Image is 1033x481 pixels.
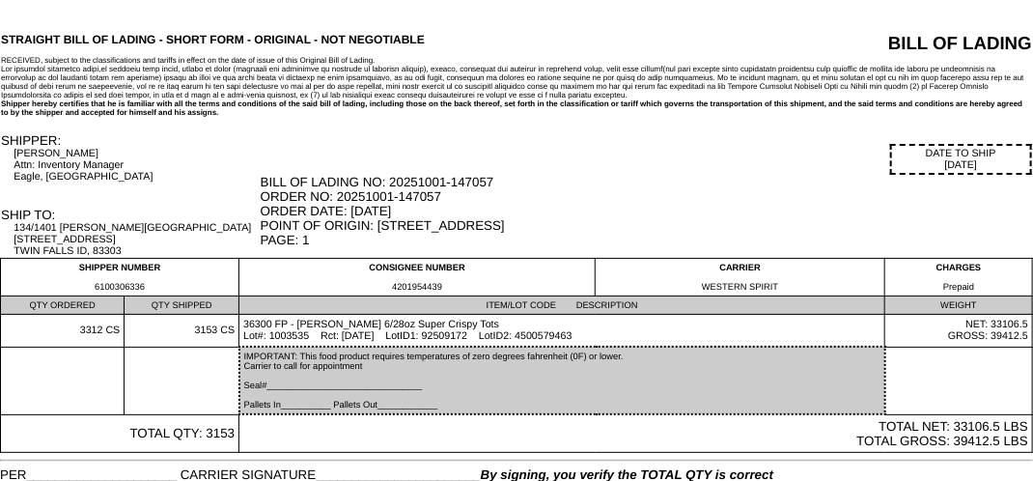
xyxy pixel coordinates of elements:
[239,347,885,414] td: IMPORTANT: This food product requires temperatures of zero degrees fahrenheit (0F) or lower. Carr...
[1,414,239,453] td: TOTAL QTY: 3153
[261,175,1032,247] div: BILL OF LADING NO: 20251001-147057 ORDER NO: 20251001-147057 ORDER DATE: [DATE] POINT OF ORIGIN: ...
[746,33,1032,54] div: BILL OF LADING
[243,282,591,292] div: 4201954439
[885,297,1033,315] td: WEIGHT
[600,282,880,292] div: WESTERN SPIRIT
[889,282,1028,292] div: Prepaid
[1,315,125,348] td: 3312 CS
[890,144,1032,175] div: DATE TO SHIP [DATE]
[239,414,1033,453] td: TOTAL NET: 33106.5 LBS TOTAL GROSS: 39412.5 LBS
[885,259,1033,297] td: CHARGES
[14,148,258,183] div: [PERSON_NAME] Attn: Inventory Manager Eagle, [GEOGRAPHIC_DATA]
[1,99,1032,117] div: Shipper hereby certifies that he is familiar with all the terms and conditions of the said bill o...
[596,259,885,297] td: CARRIER
[239,315,885,348] td: 36300 FP - [PERSON_NAME] 6/28oz Super Crispy Tots Lot#: 1003535 Rct: [DATE] LotID1: 92509172 LotI...
[885,315,1033,348] td: NET: 33106.5 GROSS: 39412.5
[125,315,239,348] td: 3153 CS
[1,133,259,148] div: SHIPPER:
[5,282,235,292] div: 6100306336
[239,297,885,315] td: ITEM/LOT CODE DESCRIPTION
[1,297,125,315] td: QTY ORDERED
[239,259,596,297] td: CONSIGNEE NUMBER
[1,259,239,297] td: SHIPPER NUMBER
[125,297,239,315] td: QTY SHIPPED
[14,222,258,257] div: 134/1401 [PERSON_NAME][GEOGRAPHIC_DATA] [STREET_ADDRESS] TWIN FALLS ID, 83303
[1,208,259,222] div: SHIP TO:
